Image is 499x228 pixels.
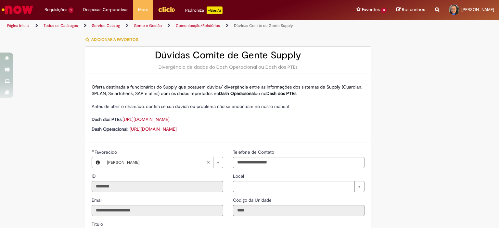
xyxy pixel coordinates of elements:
[5,20,328,32] ul: Trilhas de página
[122,116,170,122] a: [URL][DOMAIN_NAME]
[44,23,78,28] a: Todos os Catálogos
[83,6,128,13] span: Despesas Corporativas
[91,37,138,42] span: Adicionar a Favoritos
[233,173,245,179] span: Local
[7,23,30,28] a: Página inicial
[92,181,223,192] input: ID
[266,90,297,96] strong: Dash dos PTEs.
[92,221,104,227] label: Somente leitura - Título
[176,23,220,28] a: Comunicação/Relatórios
[92,157,104,168] button: Favorecido, Visualizar este registro Julia Gianine Souza
[402,6,425,13] span: Rascunhos
[233,197,273,203] span: Somente leitura - Código da Unidade
[92,197,104,203] label: Somente leitura - Email
[158,5,175,14] img: click_logo_yellow_360x200.png
[92,150,95,152] span: Obrigatório Preenchido
[92,23,120,28] a: Service Catalog
[130,126,177,132] a: [URL][DOMAIN_NAME]
[95,149,118,155] span: Favorecido, Julia Gianine Souza
[203,157,213,168] abbr: Limpar campo Favorecido
[234,23,293,28] a: Dúvidas Comite de Gente Supply
[92,197,104,203] span: Somente leitura - Email
[45,6,67,13] span: Requisições
[461,7,494,12] span: [PERSON_NAME]
[138,6,148,13] span: More
[233,205,365,216] input: Código da Unidade
[92,205,223,216] input: Email
[92,84,362,96] span: Oferta destinada a funcionários do Supply que possuem dúvida/ divergência entre as informações do...
[362,6,380,13] span: Favoritos
[104,157,223,168] a: [PERSON_NAME]Limpar campo Favorecido
[92,116,122,122] strong: Dash dos PTEs:
[396,7,425,13] a: Rascunhos
[219,90,255,96] strong: Dash Operacional
[381,7,387,13] span: 3
[92,64,365,70] div: Divergência de dados do Dash Operacional ou Dash dos PTEs
[233,197,273,203] label: Somente leitura - Código da Unidade
[233,149,275,155] span: Telefone de Contato
[207,6,223,14] p: +GenAi
[92,103,289,109] span: Antes de abrir o chamado, confira se sua dúvida ou problema não se encontram no nosso manual
[134,23,162,28] a: Gente e Gestão
[92,173,97,179] span: Somente leitura - ID
[107,157,207,168] span: [PERSON_NAME]
[185,6,223,14] div: Padroniza
[85,33,142,46] button: Adicionar a Favoritos
[233,157,365,168] input: Telefone de Contato
[69,7,73,13] span: 1
[92,221,104,227] span: Somente leitura - Título
[92,173,97,179] label: Somente leitura - ID
[1,3,34,16] img: ServiceNow
[233,181,365,192] a: Limpar campo Local
[92,126,128,132] strong: Dash Operacional:
[92,50,365,61] h2: Dúvidas Comite de Gente Supply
